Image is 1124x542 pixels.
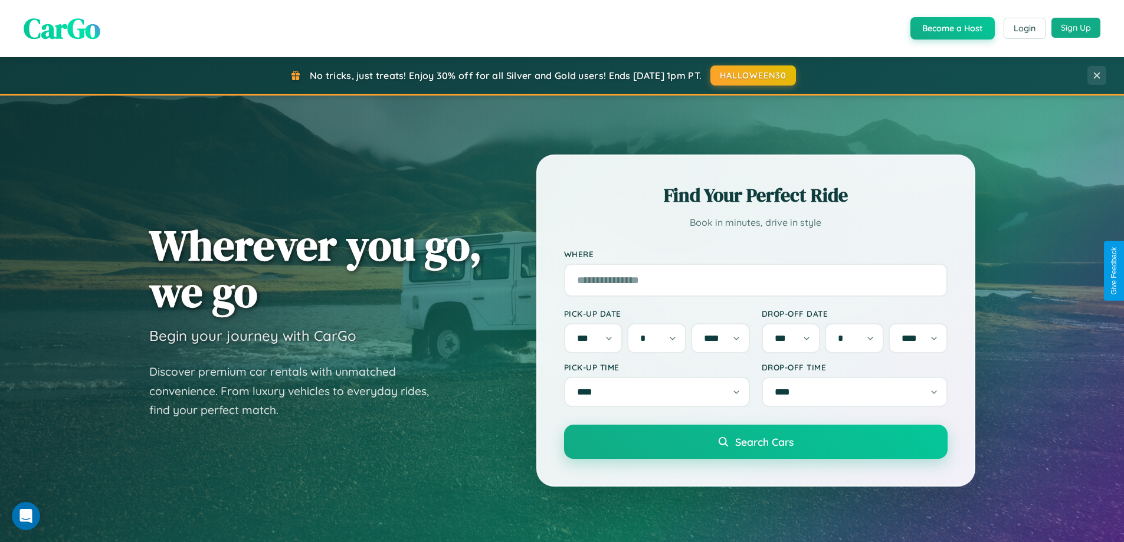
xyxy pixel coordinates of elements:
p: Discover premium car rentals with unmatched convenience. From luxury vehicles to everyday rides, ... [149,362,444,420]
h1: Wherever you go, we go [149,222,482,315]
h2: Find Your Perfect Ride [564,182,948,208]
label: Where [564,249,948,259]
button: Search Cars [564,425,948,459]
button: Login [1004,18,1046,39]
div: Give Feedback [1110,247,1118,295]
button: Sign Up [1051,18,1100,38]
iframe: Intercom live chat [12,502,40,530]
button: HALLOWEEN30 [710,65,796,86]
span: Search Cars [735,435,794,448]
label: Drop-off Time [762,362,948,372]
span: CarGo [24,9,100,48]
h3: Begin your journey with CarGo [149,327,356,344]
span: No tricks, just treats! Enjoy 30% off for all Silver and Gold users! Ends [DATE] 1pm PT. [310,70,702,81]
p: Book in minutes, drive in style [564,214,948,231]
label: Pick-up Time [564,362,750,372]
label: Drop-off Date [762,308,948,318]
button: Become a Host [910,17,995,40]
label: Pick-up Date [564,308,750,318]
